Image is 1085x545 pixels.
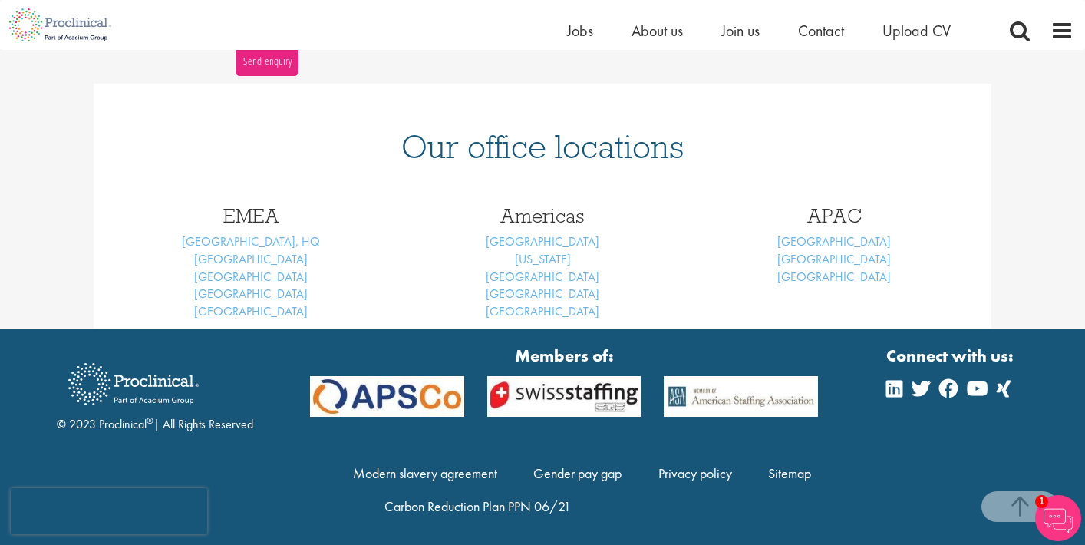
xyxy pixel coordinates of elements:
[798,21,844,41] a: Contact
[194,286,308,302] a: [GEOGRAPHIC_DATA]
[298,376,476,417] img: APSCo
[886,344,1017,368] strong: Connect with us:
[57,352,210,416] img: Proclinical Recruitment
[486,286,599,302] a: [GEOGRAPHIC_DATA]
[194,251,308,267] a: [GEOGRAPHIC_DATA]
[652,376,829,417] img: APSCo
[1035,495,1081,541] img: Chatbot
[194,269,308,285] a: [GEOGRAPHIC_DATA]
[486,233,599,249] a: [GEOGRAPHIC_DATA]
[632,21,683,41] a: About us
[768,464,811,482] a: Sitemap
[1035,495,1048,508] span: 1
[57,352,253,434] div: © 2023 Proclinical | All Rights Reserved
[567,21,593,41] a: Jobs
[476,376,653,417] img: APSCo
[777,269,891,285] a: [GEOGRAPHIC_DATA]
[777,233,891,249] a: [GEOGRAPHIC_DATA]
[486,269,599,285] a: [GEOGRAPHIC_DATA]
[182,233,320,249] a: [GEOGRAPHIC_DATA], HQ
[236,48,298,75] button: Send enquiry
[242,53,292,70] span: Send enquiry
[721,21,760,41] a: Join us
[117,206,385,226] h3: EMEA
[882,21,951,41] a: Upload CV
[353,464,497,482] a: Modern slavery agreement
[533,464,622,482] a: Gender pay gap
[117,130,968,163] h1: Our office locations
[515,251,571,267] a: [US_STATE]
[700,206,968,226] h3: APAC
[658,464,732,482] a: Privacy policy
[11,488,207,534] iframe: reCAPTCHA
[777,251,891,267] a: [GEOGRAPHIC_DATA]
[486,303,599,319] a: [GEOGRAPHIC_DATA]
[310,344,818,368] strong: Members of:
[384,497,571,515] a: Carbon Reduction Plan PPN 06/21
[147,415,153,427] sup: ®
[194,303,308,319] a: [GEOGRAPHIC_DATA]
[408,206,677,226] h3: Americas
